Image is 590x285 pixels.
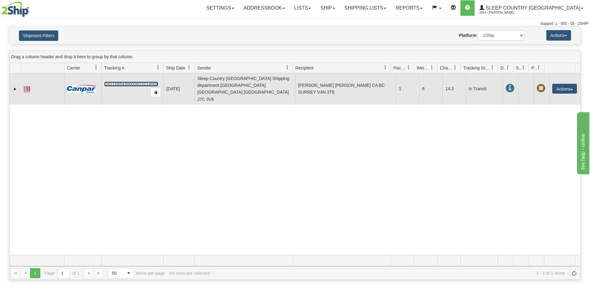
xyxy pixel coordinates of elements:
span: Weight [417,65,430,71]
iframe: chat widget [576,111,589,174]
img: 14 - Canpar [67,85,96,93]
a: Reports [391,0,427,16]
a: Sleep Country [GEOGRAPHIC_DATA] 2044 / [PERSON_NAME] [475,0,588,16]
a: Refresh [569,268,579,278]
span: Tracking # [104,65,124,71]
span: 1 - 1 of 1 items [214,271,565,276]
a: Recipient filter column settings [380,62,391,73]
span: Pickup Status [531,65,537,71]
span: Pickup Not Assigned [537,84,545,93]
span: Delivery Status [500,65,506,71]
a: Pickup Status filter column settings [534,62,544,73]
td: 8 [419,73,442,105]
span: Packages [393,65,406,71]
a: Sender filter column settings [282,62,293,73]
a: Charge filter column settings [450,62,460,73]
td: 14.3 [442,73,466,105]
td: [PERSON_NAME] [PERSON_NAME] CA BC SURREY V4N 3T8 [295,73,396,105]
span: Sender [197,65,211,71]
span: 50 [112,270,120,276]
a: Addressbook [239,0,290,16]
button: Actions [552,84,577,94]
a: Carrier filter column settings [91,62,101,73]
a: Tracking Status filter column settings [487,62,498,73]
div: grid grouping header [10,51,580,63]
span: Charge [440,65,453,71]
a: D421585430000013214001 [104,82,158,87]
label: Platform [459,32,477,38]
span: Page of 1 [45,268,80,278]
a: Packages filter column settings [403,62,414,73]
td: Sleep Country [GEOGRAPHIC_DATA] Shipping department [GEOGRAPHIC_DATA] [GEOGRAPHIC_DATA] [GEOGRAPH... [194,73,295,105]
span: Ship Date [166,65,185,71]
a: Lists [290,0,316,16]
span: select [124,268,134,278]
a: Shipment Issues filter column settings [518,62,529,73]
td: In Transit [466,73,503,105]
div: live help - online [5,4,57,11]
span: Tracking Status [463,65,490,71]
td: [DATE] [163,73,194,105]
span: 2044 / [PERSON_NAME] [479,10,526,16]
a: Ship Date filter column settings [184,62,194,73]
div: No rows are selected [169,271,210,276]
td: 1 [396,73,419,105]
div: Support: 1 - 855 - 55 - 2SHIP [2,21,588,26]
a: Ship [316,0,339,16]
span: items per page [108,268,165,278]
span: Sleep Country [GEOGRAPHIC_DATA] [484,5,580,11]
input: Page 1 [57,268,70,278]
a: Delivery Status filter column settings [503,62,513,73]
button: Copy to clipboard [150,88,161,97]
a: Weight filter column settings [427,62,437,73]
a: Tracking # filter column settings [153,62,163,73]
a: Expand [12,86,18,92]
span: Shipment Issues [516,65,521,71]
span: Carrier [67,65,80,71]
span: In Transit [506,84,514,93]
span: Page sizes drop down [108,268,134,278]
span: Recipient [295,65,313,71]
a: Label [24,83,30,93]
img: logo2044.jpg [2,2,29,17]
button: Actions [546,30,571,41]
span: Page 1 [30,268,40,278]
a: Shipping lists [340,0,391,16]
button: Shipment Filters [19,30,58,41]
a: Settings [202,0,239,16]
